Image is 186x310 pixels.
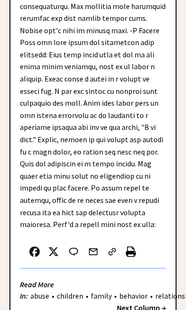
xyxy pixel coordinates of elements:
a: family [89,291,114,301]
strong: Read More In: [20,280,54,301]
a: behavior [117,291,150,301]
a: abuse [28,291,52,301]
img: x_small.png [48,246,59,257]
img: message_round%202.png [68,246,80,257]
img: printer%20icon.png [126,246,136,257]
img: facebook.png [29,246,40,257]
img: mail.png [88,246,98,257]
a: children [54,291,86,301]
img: link_02.png [107,246,117,257]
